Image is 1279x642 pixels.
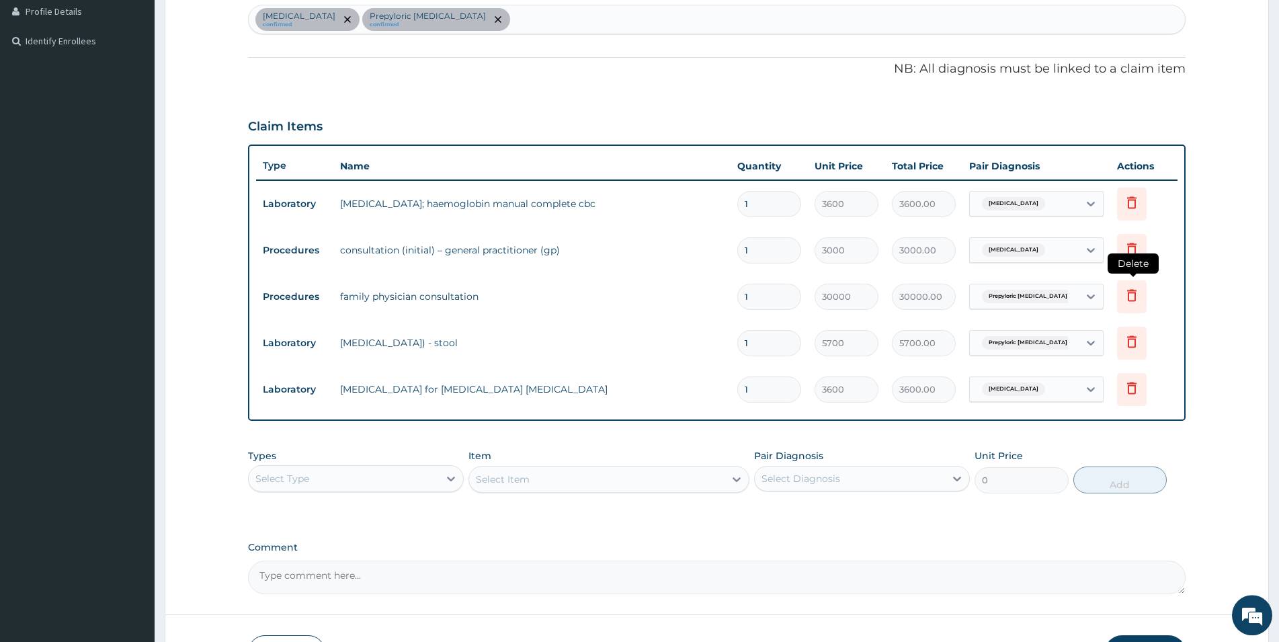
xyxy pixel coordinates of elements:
th: Quantity [731,153,808,179]
div: Select Type [255,472,309,485]
small: confirmed [370,22,486,28]
span: [MEDICAL_DATA] [982,383,1045,396]
p: NB: All diagnosis must be linked to a claim item [248,61,1186,78]
span: We're online! [78,169,185,305]
textarea: Type your message and hit 'Enter' [7,367,256,414]
label: Item [468,449,491,463]
small: confirmed [263,22,335,28]
td: [MEDICAL_DATA]) - stool [333,329,731,356]
td: Procedures [256,238,333,263]
span: Prepyloric [MEDICAL_DATA] [982,290,1074,303]
td: Laboratory [256,192,333,216]
span: [MEDICAL_DATA] [982,197,1045,210]
span: Delete [1108,253,1159,274]
th: Actions [1110,153,1178,179]
th: Name [333,153,731,179]
td: Laboratory [256,377,333,402]
span: remove selection option [492,13,504,26]
p: [MEDICAL_DATA] [263,11,335,22]
label: Comment [248,542,1186,553]
label: Pair Diagnosis [754,449,823,463]
button: Add [1073,467,1167,493]
h3: Claim Items [248,120,323,134]
span: remove selection option [341,13,354,26]
label: Types [248,450,276,462]
th: Type [256,153,333,178]
span: Prepyloric [MEDICAL_DATA] [982,336,1074,350]
td: Laboratory [256,331,333,356]
th: Pair Diagnosis [962,153,1110,179]
th: Total Price [885,153,962,179]
p: Prepyloric [MEDICAL_DATA] [370,11,486,22]
img: d_794563401_company_1708531726252_794563401 [25,67,54,101]
div: Minimize live chat window [220,7,253,39]
td: consultation (initial) – general practitioner (gp) [333,237,731,264]
div: Select Diagnosis [761,472,840,485]
label: Unit Price [975,449,1023,463]
td: [MEDICAL_DATA] for [MEDICAL_DATA] [MEDICAL_DATA] [333,376,731,403]
th: Unit Price [808,153,885,179]
span: [MEDICAL_DATA] [982,243,1045,257]
td: family physician consultation [333,283,731,310]
td: [MEDICAL_DATA]; haemoglobin manual complete cbc [333,190,731,217]
div: Chat with us now [70,75,226,93]
td: Procedures [256,284,333,309]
